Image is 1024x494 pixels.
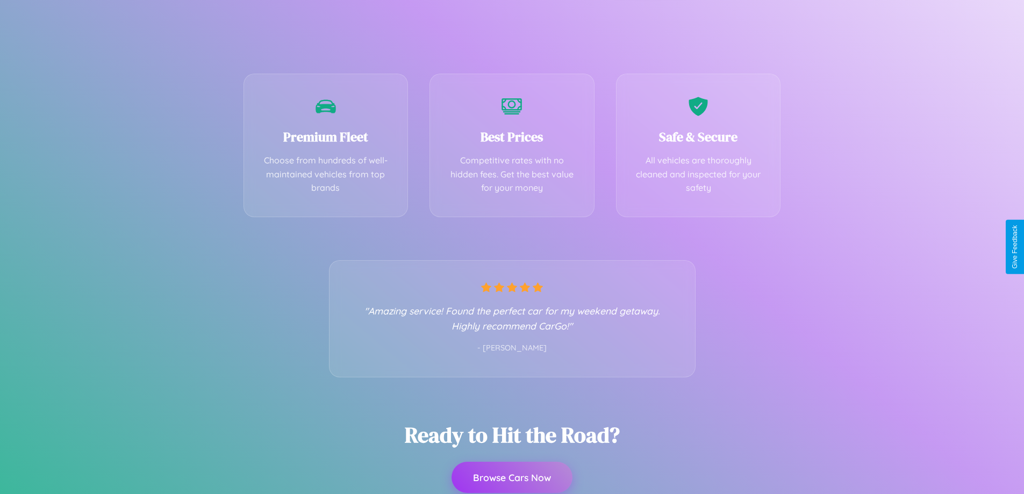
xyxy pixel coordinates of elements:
p: All vehicles are thoroughly cleaned and inspected for your safety [633,154,764,195]
p: Competitive rates with no hidden fees. Get the best value for your money [446,154,578,195]
h3: Safe & Secure [633,128,764,146]
h3: Best Prices [446,128,578,146]
div: Give Feedback [1011,225,1019,269]
button: Browse Cars Now [452,462,572,493]
p: - [PERSON_NAME] [351,341,674,355]
p: Choose from hundreds of well-maintained vehicles from top brands [260,154,392,195]
p: "Amazing service! Found the perfect car for my weekend getaway. Highly recommend CarGo!" [351,303,674,333]
h2: Ready to Hit the Road? [405,420,620,449]
h3: Premium Fleet [260,128,392,146]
